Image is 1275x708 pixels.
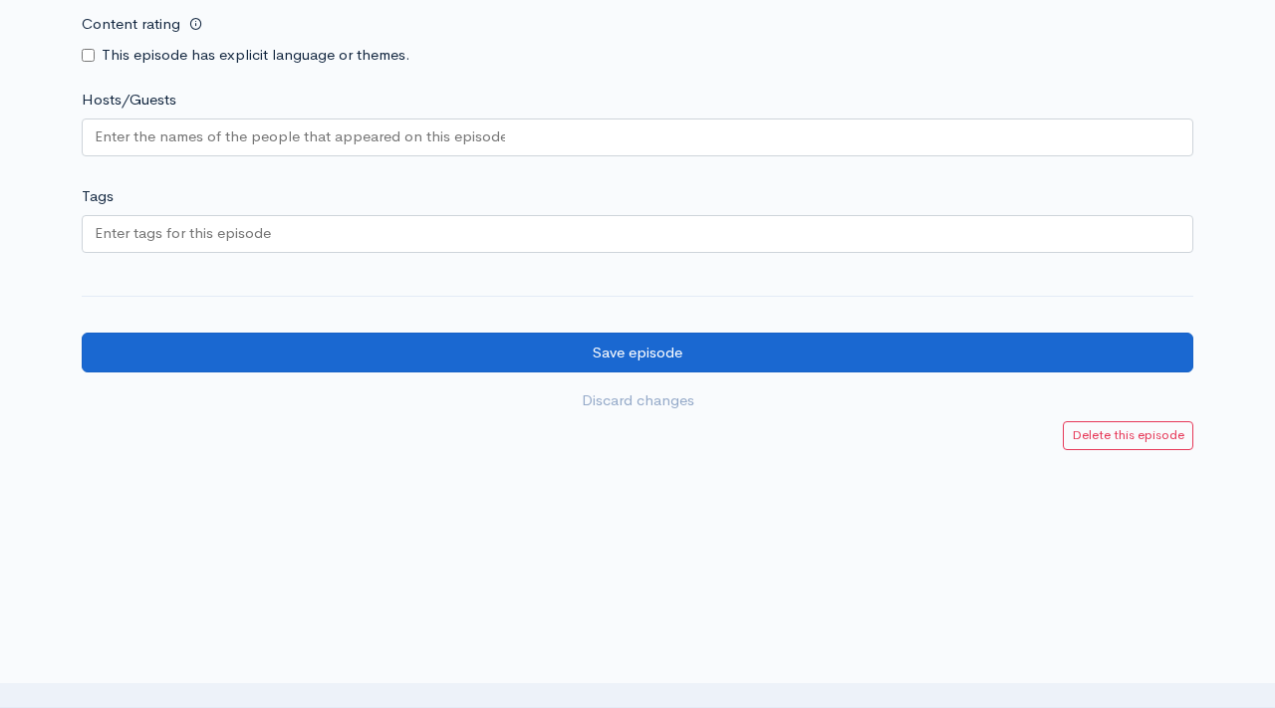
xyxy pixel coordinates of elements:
input: Enter the names of the people that appeared on this episode [95,125,505,148]
label: Hosts/Guests [82,89,176,112]
a: Discard changes [82,380,1193,421]
input: Save episode [82,333,1193,373]
small: Delete this episode [1072,426,1184,443]
label: Content rating [82,4,180,45]
a: Delete this episode [1063,421,1193,450]
label: This episode has explicit language or themes. [102,44,410,67]
input: Enter tags for this episode [95,222,274,245]
label: Tags [82,185,114,208]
